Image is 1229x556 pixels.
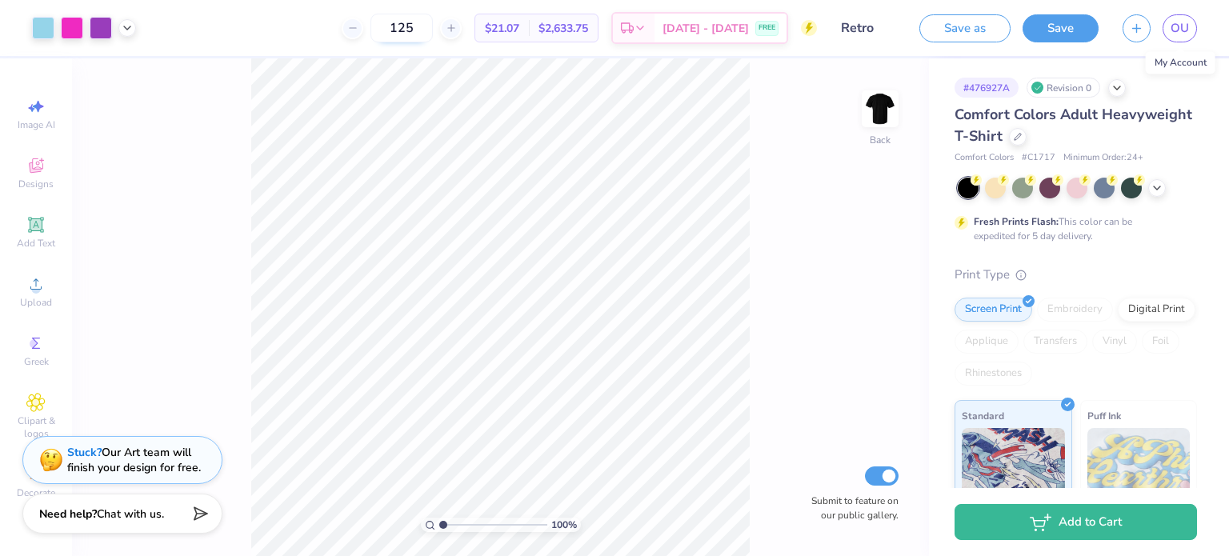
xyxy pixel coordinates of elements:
input: – – [370,14,433,42]
label: Submit to feature on our public gallery. [803,494,899,522]
span: Greek [24,355,49,368]
div: Screen Print [955,298,1032,322]
div: Applique [955,330,1019,354]
div: Revision 0 [1027,78,1100,98]
div: # 476927A [955,78,1019,98]
span: # C1717 [1022,151,1055,165]
span: Chat with us. [97,506,164,522]
a: OU [1163,14,1197,42]
span: FREE [759,22,775,34]
div: Our Art team will finish your design for free. [67,445,201,475]
span: Comfort Colors Adult Heavyweight T-Shirt [955,105,1192,146]
span: OU [1171,19,1189,38]
div: This color can be expedited for 5 day delivery. [974,214,1171,243]
div: Vinyl [1092,330,1137,354]
span: Minimum Order: 24 + [1063,151,1143,165]
span: 100 % [551,518,577,532]
img: Standard [962,428,1065,508]
span: $2,633.75 [538,20,588,37]
div: Rhinestones [955,362,1032,386]
span: Add Text [17,237,55,250]
span: Standard [962,407,1004,424]
span: Designs [18,178,54,190]
span: Puff Ink [1087,407,1121,424]
div: Embroidery [1037,298,1113,322]
span: [DATE] - [DATE] [663,20,749,37]
button: Save as [919,14,1011,42]
div: Foil [1142,330,1179,354]
div: Print Type [955,266,1197,284]
strong: Stuck? [67,445,102,460]
span: Decorate [17,486,55,499]
div: Transfers [1023,330,1087,354]
img: Puff Ink [1087,428,1191,508]
img: Back [864,93,896,125]
span: Upload [20,296,52,309]
button: Save [1023,14,1099,42]
div: Back [870,133,891,147]
strong: Need help? [39,506,97,522]
span: Clipart & logos [8,414,64,440]
span: Comfort Colors [955,151,1014,165]
div: Digital Print [1118,298,1195,322]
div: My Account [1146,51,1215,74]
button: Add to Cart [955,504,1197,540]
span: Image AI [18,118,55,131]
strong: Fresh Prints Flash: [974,215,1059,228]
input: Untitled Design [829,12,907,44]
span: $21.07 [485,20,519,37]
